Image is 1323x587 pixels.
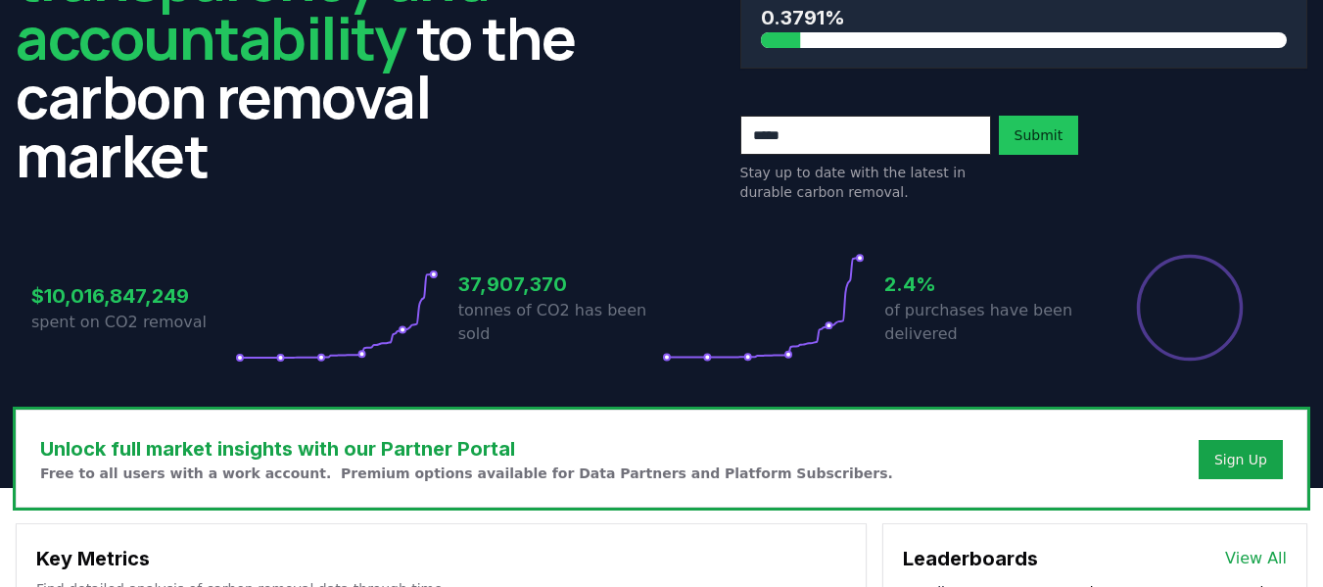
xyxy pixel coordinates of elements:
h3: 37,907,370 [458,269,662,299]
p: Free to all users with a work account. Premium options available for Data Partners and Platform S... [40,464,893,483]
h3: 2.4% [884,269,1088,299]
h3: Key Metrics [36,544,846,573]
p: of purchases have been delivered [884,299,1088,346]
h3: $10,016,847,249 [31,281,235,311]
a: View All [1225,547,1287,570]
button: Sign Up [1199,440,1283,479]
a: Sign Up [1214,450,1267,469]
p: Stay up to date with the latest in durable carbon removal. [740,163,991,202]
div: Percentage of sales delivered [1135,253,1245,363]
button: Submit [999,116,1079,155]
p: tonnes of CO2 has been sold [458,299,662,346]
h3: 0.3791% [761,3,1288,32]
p: spent on CO2 removal [31,311,235,334]
h3: Unlock full market insights with our Partner Portal [40,434,893,464]
h3: Leaderboards [903,544,1038,573]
